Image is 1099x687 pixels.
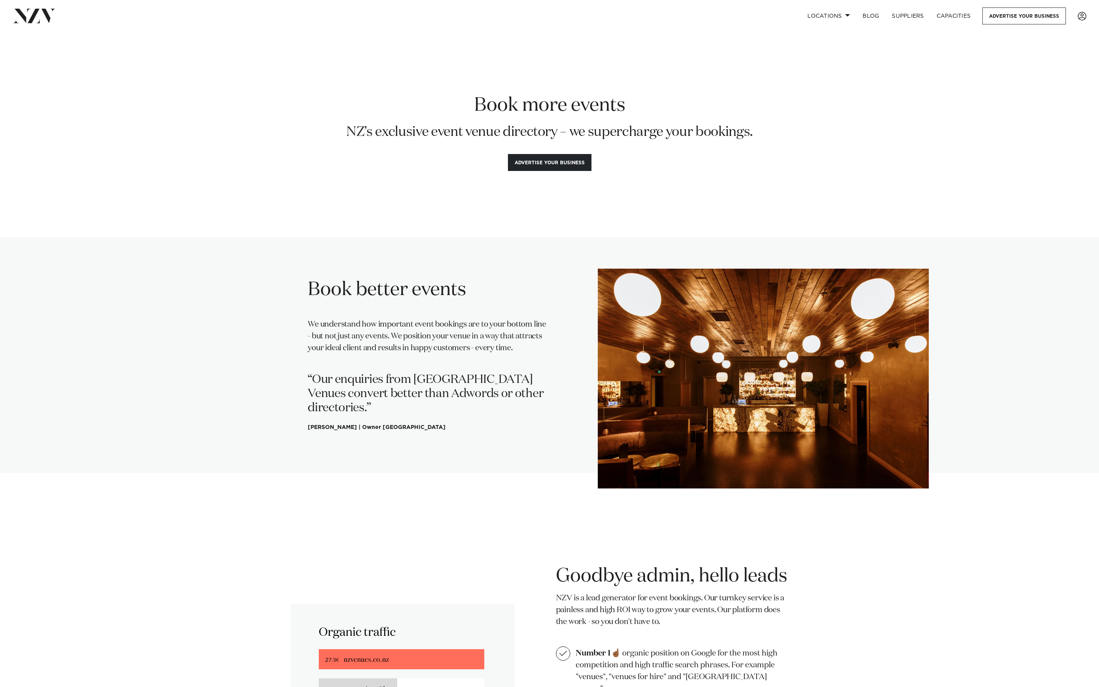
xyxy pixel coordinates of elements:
button: Advertise your business [508,154,591,171]
a: BLOG [856,7,885,24]
p: We understand how important event bookings are to your bottom line - but not just any events. We ... [308,318,549,354]
p: NZV is a lead generator for event bookings. Our turnkey service is a painless and high ROI way to... [556,592,792,628]
a: Capacities [930,7,977,24]
a: Locations [801,7,856,24]
a: SUPPLIERS [885,7,930,24]
img: nzv-logo.png [13,9,56,23]
cite: [PERSON_NAME] | Owner [GEOGRAPHIC_DATA] [308,425,446,430]
h1: Book more events [266,93,833,118]
img: book-better-events.jpg [598,269,929,488]
h2: Goodbye admin, hello leads [556,564,792,589]
p: “Our enquiries from [GEOGRAPHIC_DATA] Venues convert better than Adwords or other directories.” [308,373,549,415]
strong: Number 1 [576,649,611,657]
h2: Book better events [308,278,549,302]
a: Advertise your business [982,7,1066,24]
p: NZ’s exclusive event venue directory – we supercharge your bookings. [266,124,833,140]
